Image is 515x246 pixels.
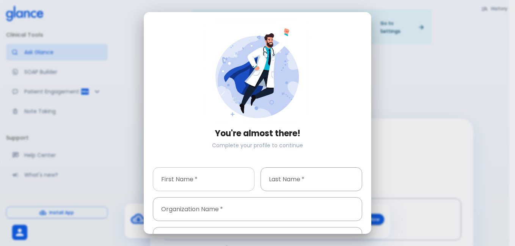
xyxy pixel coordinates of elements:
[153,129,362,139] h3: You're almost there!
[205,20,310,124] img: doctor
[153,167,254,191] input: Enter your first name
[153,197,362,221] input: Enter your organization name
[153,142,362,149] p: Complete your profile to continue
[261,167,362,191] input: Enter your last name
